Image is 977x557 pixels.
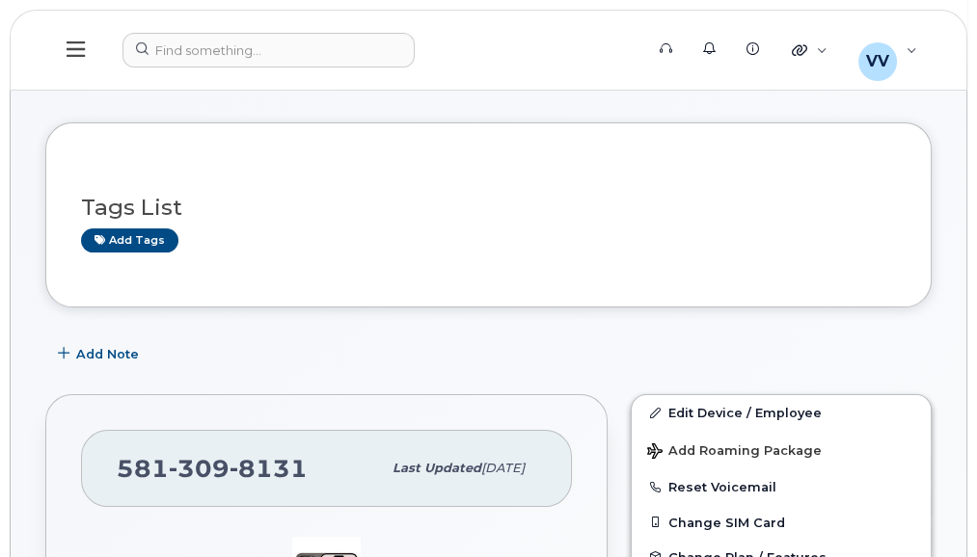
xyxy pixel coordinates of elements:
h3: Tags List [81,196,896,220]
button: Change SIM Card [632,505,931,540]
span: VV [866,50,889,73]
button: Add Roaming Package [632,430,931,469]
div: Quicklinks [778,31,841,69]
span: Add Roaming Package [647,443,822,462]
span: 581 [117,454,308,483]
input: Find something... [122,33,415,67]
span: 309 [169,454,230,483]
span: Add Note [76,345,139,363]
a: Edit Device / Employee [632,395,931,430]
span: [DATE] [481,461,525,475]
button: Reset Voicemail [632,469,931,504]
a: Add tags [81,228,178,252]
span: Last updated [393,461,481,475]
div: Vincent Verbiloff [845,31,931,69]
span: 8131 [230,454,308,483]
button: Add Note [45,336,155,371]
